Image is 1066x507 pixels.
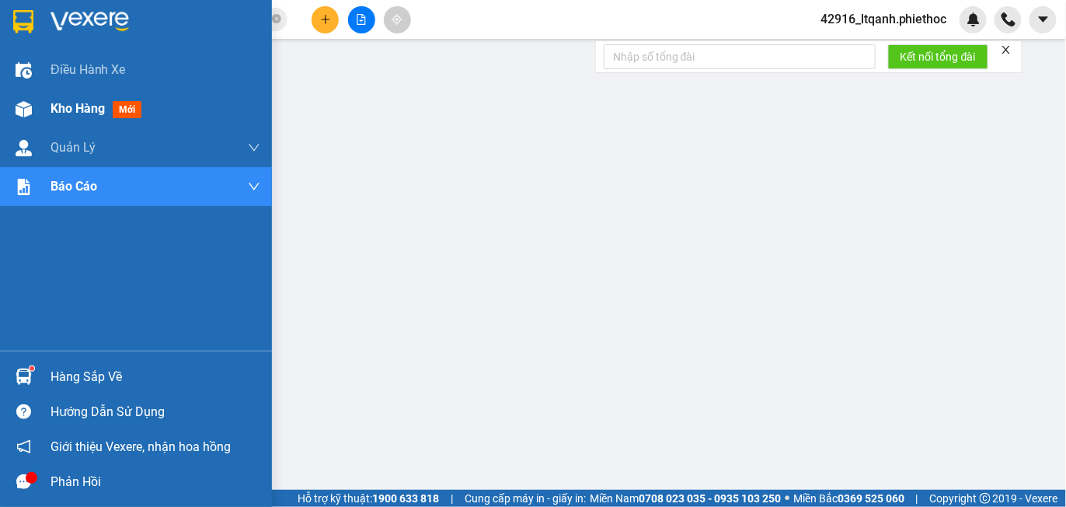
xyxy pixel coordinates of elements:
div: Hướng dẫn sử dụng [51,400,260,424]
span: close-circle [272,12,281,27]
strong: 0369 525 060 [838,492,904,505]
button: Kết nối tổng đài [888,44,988,69]
strong: 1900 633 818 [372,492,439,505]
span: Báo cáo [51,177,97,196]
img: icon-new-feature [967,12,981,26]
div: Hàng sắp về [51,365,260,389]
span: Điều hành xe [51,60,126,79]
span: copyright [980,493,991,504]
span: question-circle [16,404,31,419]
span: file-add [356,14,367,25]
button: aim [384,6,411,33]
span: caret-down [1036,12,1050,26]
button: plus [312,6,339,33]
img: warehouse-icon [16,140,32,156]
span: notification [16,439,31,454]
span: Kết nối tổng đài [901,48,976,65]
span: 42916_ltqanh.phiethoc [808,9,960,29]
span: Quản Lý [51,138,96,157]
sup: 1 [30,366,34,371]
img: warehouse-icon [16,101,32,117]
strong: 0708 023 035 - 0935 103 250 [639,492,781,505]
span: | [451,490,453,507]
span: Miền Bắc [793,490,904,507]
span: down [248,180,260,193]
span: message [16,474,31,489]
span: aim [392,14,402,25]
span: Cung cấp máy in - giấy in: [465,490,586,507]
span: plus [320,14,331,25]
button: file-add [348,6,375,33]
span: Miền Nam [590,490,781,507]
img: warehouse-icon [16,369,32,385]
input: Nhập số tổng đài [604,44,876,69]
img: warehouse-icon [16,62,32,79]
img: logo-vxr [13,10,33,33]
div: Phản hồi [51,470,260,494]
span: ⚪️ [785,495,789,502]
span: Giới thiệu Vexere, nhận hoa hồng [51,437,231,456]
img: solution-icon [16,179,32,195]
button: caret-down [1029,6,1057,33]
span: close [1001,44,1012,55]
span: Kho hàng [51,101,105,116]
span: | [916,490,918,507]
span: mới [113,101,141,118]
span: close-circle [272,14,281,23]
span: Hỗ trợ kỹ thuật: [298,490,439,507]
img: phone-icon [1002,12,1015,26]
span: down [248,142,260,154]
